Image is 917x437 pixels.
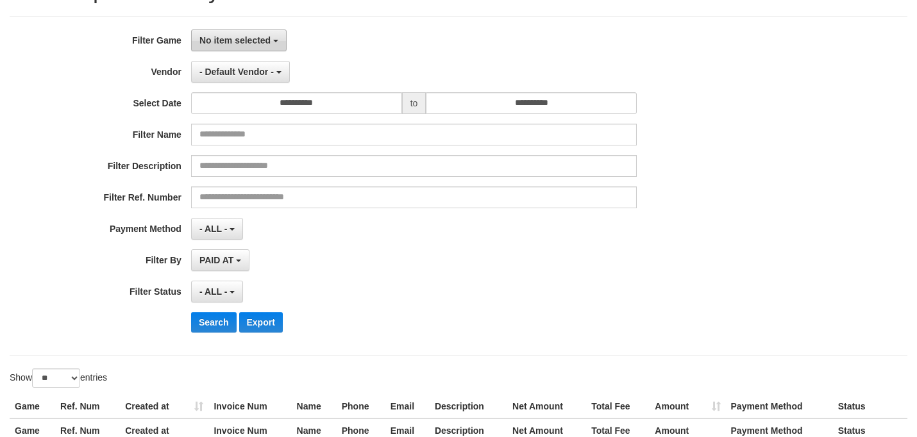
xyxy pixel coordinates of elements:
th: Status [833,395,907,418]
button: - Default Vendor - [191,61,290,83]
th: Total Fee [586,395,650,418]
span: - ALL - [199,224,228,234]
th: Amount [650,395,725,418]
th: Ref. Num [55,395,120,418]
th: Description [430,395,507,418]
span: - Default Vendor - [199,67,274,77]
button: PAID AT [191,249,249,271]
label: Show entries [10,368,107,388]
button: - ALL - [191,281,243,302]
th: Invoice Num [208,395,291,418]
select: Showentries [32,368,80,388]
span: to [402,92,426,114]
th: Net Amount [507,395,586,418]
th: Email [385,395,430,418]
th: Name [292,395,337,418]
th: Phone [337,395,385,418]
button: No item selected [191,29,287,51]
th: Game [10,395,55,418]
button: Search [191,312,237,333]
button: - ALL - [191,218,243,240]
button: Export [239,312,283,333]
th: Created at [120,395,208,418]
th: Payment Method [726,395,833,418]
span: PAID AT [199,255,233,265]
span: No item selected [199,35,271,45]
span: - ALL - [199,286,228,297]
